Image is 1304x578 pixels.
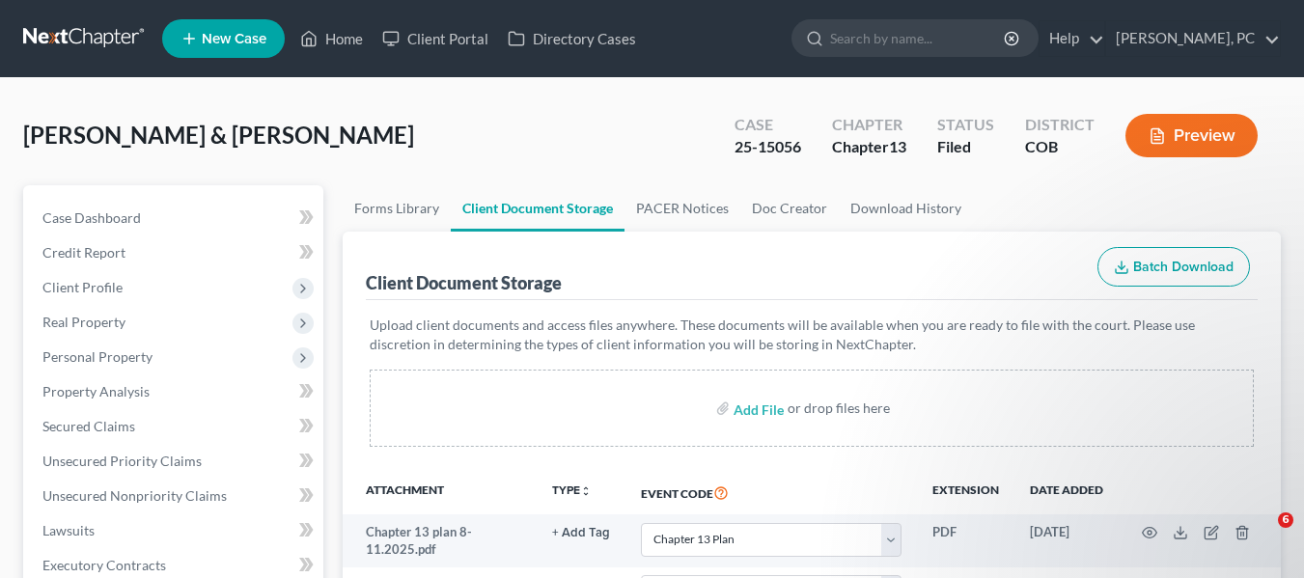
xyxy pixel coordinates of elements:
[740,185,839,232] a: Doc Creator
[625,470,917,514] th: Event Code
[917,470,1014,514] th: Extension
[1133,259,1234,275] span: Batch Download
[624,185,740,232] a: PACER Notices
[937,136,994,158] div: Filed
[1097,247,1250,288] button: Batch Download
[27,374,323,409] a: Property Analysis
[832,114,906,136] div: Chapter
[1278,512,1293,528] span: 6
[343,514,537,567] td: Chapter 13 plan 8-11.2025.pdf
[1014,514,1119,567] td: [DATE]
[498,21,646,56] a: Directory Cases
[42,279,123,295] span: Client Profile
[373,21,498,56] a: Client Portal
[42,244,125,261] span: Credit Report
[42,348,153,365] span: Personal Property
[370,316,1254,354] p: Upload client documents and access files anywhere. These documents will be available when you are...
[735,136,801,158] div: 25-15056
[552,527,610,539] button: + Add Tag
[42,453,202,469] span: Unsecured Priority Claims
[1025,136,1095,158] div: COB
[366,271,562,294] div: Client Document Storage
[23,121,414,149] span: [PERSON_NAME] & [PERSON_NAME]
[1025,114,1095,136] div: District
[1106,21,1280,56] a: [PERSON_NAME], PC
[42,209,141,226] span: Case Dashboard
[937,114,994,136] div: Status
[1125,114,1258,157] button: Preview
[27,444,323,479] a: Unsecured Priority Claims
[552,523,610,541] a: + Add Tag
[343,185,451,232] a: Forms Library
[42,383,150,399] span: Property Analysis
[42,487,227,504] span: Unsecured Nonpriority Claims
[1238,512,1285,559] iframe: Intercom live chat
[42,557,166,573] span: Executory Contracts
[42,418,135,434] span: Secured Claims
[788,399,890,418] div: or drop files here
[839,185,973,232] a: Download History
[832,136,906,158] div: Chapter
[889,137,906,155] span: 13
[42,314,125,330] span: Real Property
[917,514,1014,567] td: PDF
[27,513,323,548] a: Lawsuits
[1040,21,1104,56] a: Help
[291,21,373,56] a: Home
[27,479,323,513] a: Unsecured Nonpriority Claims
[451,185,624,232] a: Client Document Storage
[202,32,266,46] span: New Case
[830,20,1007,56] input: Search by name...
[27,201,323,235] a: Case Dashboard
[343,470,537,514] th: Attachment
[27,409,323,444] a: Secured Claims
[42,522,95,538] span: Lawsuits
[552,484,592,497] button: TYPEunfold_more
[735,114,801,136] div: Case
[27,235,323,270] a: Credit Report
[580,485,592,497] i: unfold_more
